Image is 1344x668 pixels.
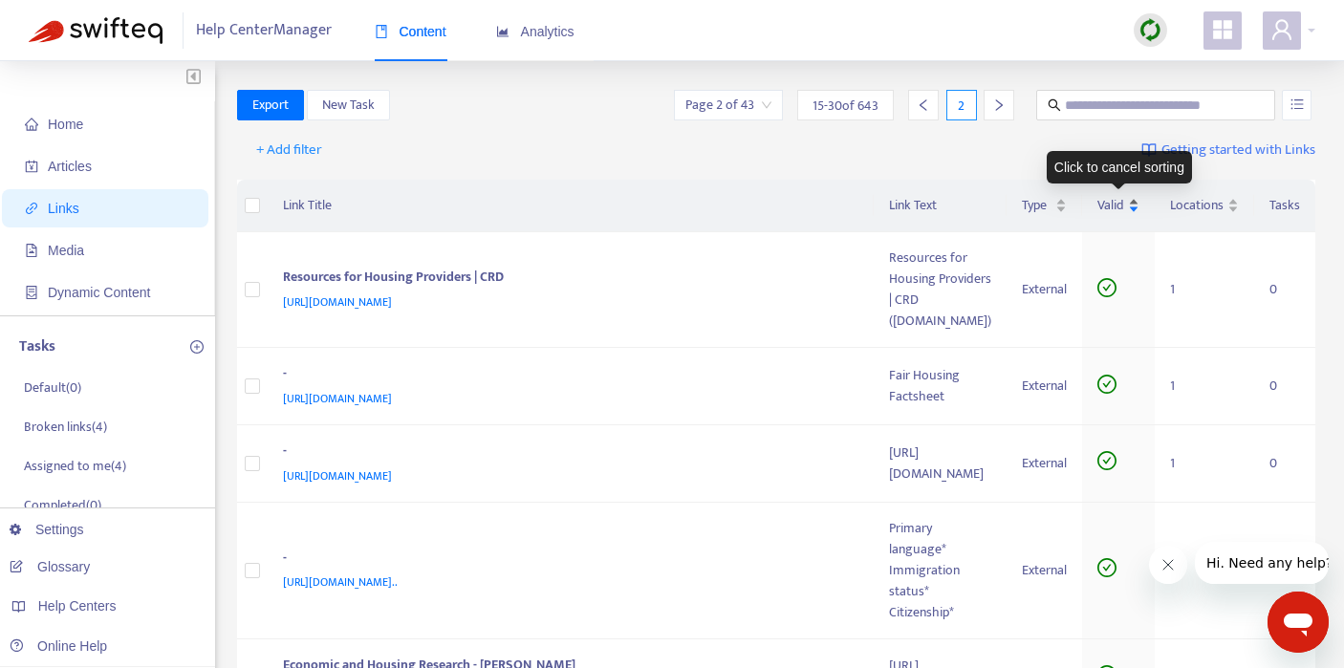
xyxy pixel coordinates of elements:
p: Default ( 0 ) [24,377,81,398]
td: 1 [1155,348,1254,425]
div: External [1022,560,1067,581]
span: appstore [1211,18,1234,41]
a: Glossary [10,559,90,574]
div: Primary language* [889,518,991,560]
button: New Task [307,90,390,120]
span: user [1270,18,1293,41]
span: [URL][DOMAIN_NAME] [283,292,392,312]
span: [URL][DOMAIN_NAME] [283,389,392,408]
td: 4 [1155,503,1254,639]
span: check-circle [1097,451,1116,470]
th: Locations [1155,180,1254,232]
div: Citizenship* [889,602,991,623]
div: - [283,441,852,465]
span: Type [1022,195,1051,216]
p: Assigned to me ( 4 ) [24,456,126,476]
span: right [992,98,1006,112]
td: 0 [1254,503,1315,639]
span: check-circle [1097,558,1116,577]
th: Tasks [1254,180,1315,232]
div: Fair Housing Factsheet [889,365,991,407]
span: home [25,118,38,131]
span: link [25,202,38,215]
span: [URL][DOMAIN_NAME].. [283,572,398,592]
div: External [1022,376,1067,397]
span: Getting started with Links [1161,140,1315,162]
span: + Add filter [256,139,322,162]
span: account-book [25,160,38,173]
span: Help Center Manager [196,12,332,49]
div: External [1022,453,1067,474]
span: Links [48,201,79,216]
span: Analytics [496,24,574,39]
span: search [1048,98,1061,112]
iframe: Message from company [1195,542,1329,584]
span: Locations [1170,195,1224,216]
div: 2 [946,90,977,120]
div: Resources for Housing Providers | CRD [283,267,852,291]
a: Getting started with Links [1141,135,1315,165]
span: Dynamic Content [48,285,150,300]
div: Click to cancel sorting [1047,151,1192,183]
p: Tasks [19,335,55,358]
th: Link Title [268,180,875,232]
p: Broken links ( 4 ) [24,417,107,437]
div: Immigration status* [889,560,991,602]
span: Help Centers [38,598,117,614]
span: book [375,25,388,38]
td: 0 [1254,425,1315,503]
td: 1 [1155,425,1254,503]
th: Link Text [874,180,1007,232]
span: Media [48,243,84,258]
span: Content [375,24,446,39]
span: check-circle [1097,278,1116,297]
span: container [25,286,38,299]
img: Swifteq [29,17,163,44]
span: file-image [25,244,38,257]
td: 1 [1155,232,1254,348]
div: [URL][DOMAIN_NAME] [889,442,991,485]
iframe: Close message [1149,546,1187,584]
span: plus-circle [190,340,204,354]
span: area-chart [496,25,509,38]
button: unordered-list [1282,90,1311,120]
span: check-circle [1097,375,1116,394]
p: Completed ( 0 ) [24,495,101,515]
span: [URL][DOMAIN_NAME] [283,466,392,485]
button: + Add filter [242,135,336,165]
td: 0 [1254,232,1315,348]
div: - [283,363,852,388]
a: Settings [10,522,84,537]
span: Export [252,95,289,116]
span: Articles [48,159,92,174]
img: image-link [1141,142,1157,158]
div: External [1022,279,1067,300]
div: - [283,548,852,572]
span: left [917,98,930,112]
span: Hi. Need any help? [11,13,138,29]
td: 0 [1254,348,1315,425]
img: sync.dc5367851b00ba804db3.png [1138,18,1162,42]
div: Resources for Housing Providers | CRD ([DOMAIN_NAME]) [889,248,991,332]
a: Online Help [10,638,107,654]
span: 15 - 30 of 643 [813,96,878,116]
span: unordered-list [1290,97,1304,111]
span: Home [48,117,83,132]
button: Export [237,90,304,120]
span: New Task [322,95,375,116]
iframe: Button to launch messaging window [1268,592,1329,653]
th: Type [1007,180,1082,232]
span: Valid [1097,195,1124,216]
